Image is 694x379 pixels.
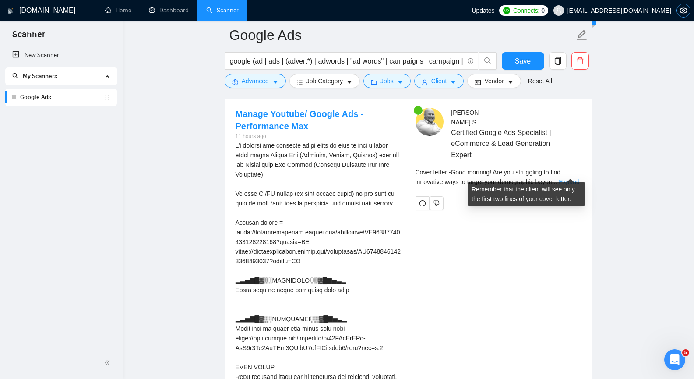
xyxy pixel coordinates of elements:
[105,7,131,14] a: homeHome
[297,79,303,85] span: bars
[676,4,690,18] button: setting
[236,132,402,141] div: 11 hours ago
[397,79,403,85] span: caret-down
[23,72,57,80] span: My Scanners
[550,57,566,65] span: copy
[468,58,473,64] span: info-circle
[371,79,377,85] span: folder
[12,46,110,64] a: New Scanner
[12,72,57,80] span: My Scanners
[479,57,496,65] span: search
[416,169,561,185] span: Cover letter - Good morning! Are you struggling to find innovative ways to target your demographi...
[289,74,360,88] button: barsJob Categorycaret-down
[306,76,343,86] span: Job Category
[232,79,238,85] span: setting
[559,178,579,185] a: Expand
[507,79,514,85] span: caret-down
[556,7,562,14] span: user
[576,29,588,41] span: edit
[272,79,278,85] span: caret-down
[230,56,464,67] input: Search Freelance Jobs...
[450,79,456,85] span: caret-down
[484,76,504,86] span: Vendor
[5,28,52,46] span: Scanner
[475,79,481,85] span: idcard
[5,46,117,64] li: New Scanner
[416,196,430,210] button: redo
[549,52,567,70] button: copy
[104,358,113,367] span: double-left
[676,7,690,14] a: setting
[479,52,497,70] button: search
[467,74,521,88] button: idcardVendorcaret-down
[430,196,444,210] button: dislike
[433,200,440,207] span: dislike
[416,167,581,187] div: Remember that the client will see only the first two lines of your cover letter.
[472,7,494,14] span: Updates
[346,79,352,85] span: caret-down
[431,76,447,86] span: Client
[416,108,444,136] img: c1Jve4-8bI5f_gV8xTrQ4cdU2j0fYWBdk4ZuCBspGHH7KOCFYdG_I0DBs1_jCYNAP0
[502,52,544,70] button: Save
[414,74,464,88] button: userClientcaret-down
[363,74,411,88] button: folderJobscaret-down
[468,182,585,206] div: Remember that the client will see only the first two lines of your cover letter.
[104,94,111,101] span: holder
[422,79,428,85] span: user
[236,109,364,131] a: Manage Youtube/ Google Ads - Performance Max
[5,89,117,106] li: Google Ads
[416,200,429,207] span: redo
[677,7,690,14] span: setting
[149,7,189,14] a: dashboardDashboard
[242,76,269,86] span: Advanced
[503,7,510,14] img: upwork-logo.png
[7,4,14,18] img: logo
[20,89,104,106] a: Google Ads
[552,178,557,185] span: ...
[513,6,539,15] span: Connects:
[541,6,545,15] span: 0
[380,76,394,86] span: Jobs
[664,349,685,370] iframe: Intercom live chat
[229,24,574,46] input: Scanner name...
[572,57,588,65] span: delete
[451,127,555,160] span: Certified Google Ads Specialist | eCommerce & Lead Generation Expert
[12,73,18,79] span: search
[225,74,286,88] button: settingAdvancedcaret-down
[515,56,531,67] span: Save
[528,76,552,86] a: Reset All
[451,109,482,126] span: [PERSON_NAME] S .
[571,52,589,70] button: delete
[682,349,689,356] span: 5
[206,7,239,14] a: searchScanner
